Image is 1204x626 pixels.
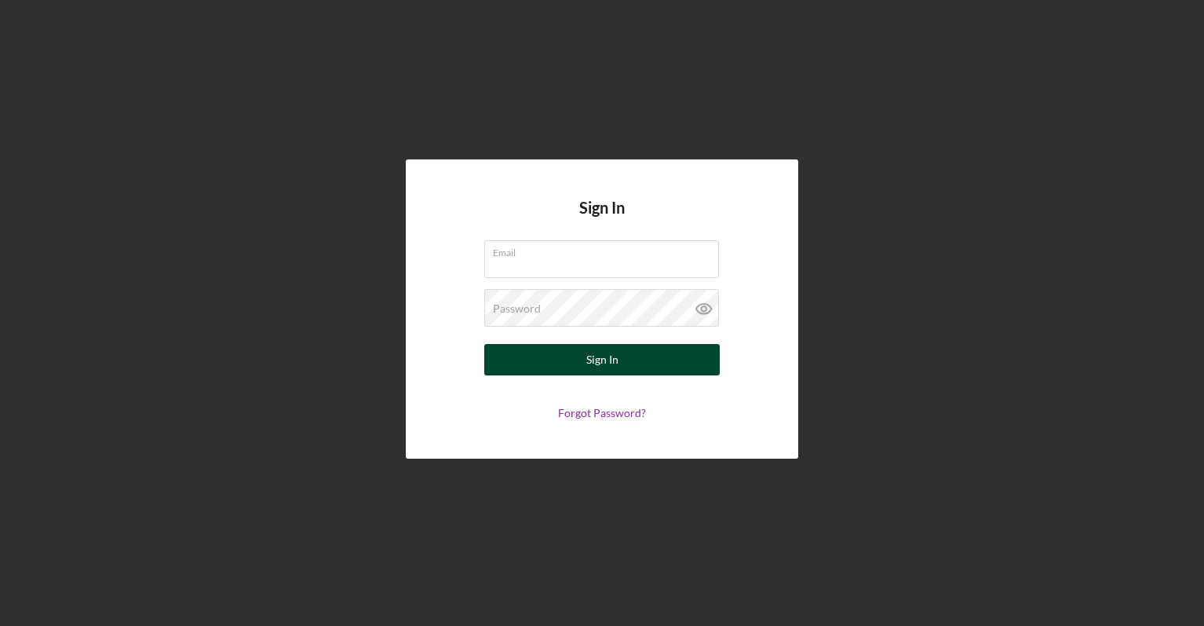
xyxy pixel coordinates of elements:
[493,302,541,315] label: Password
[579,199,625,240] h4: Sign In
[586,344,618,375] div: Sign In
[558,406,646,419] a: Forgot Password?
[493,241,719,258] label: Email
[484,344,720,375] button: Sign In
